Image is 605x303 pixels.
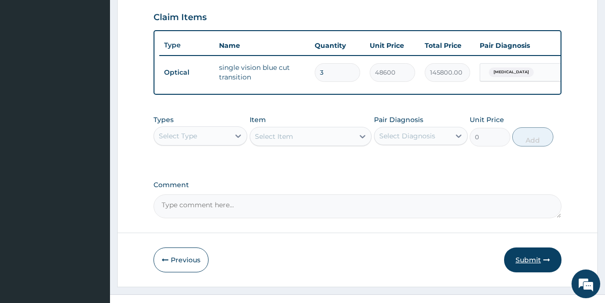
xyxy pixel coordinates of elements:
[154,181,561,189] label: Comment
[512,127,553,146] button: Add
[55,90,132,187] span: We're online!
[154,116,174,124] label: Types
[420,36,475,55] th: Total Price
[154,247,209,272] button: Previous
[214,58,310,87] td: single vision blue cut transition
[310,36,365,55] th: Quantity
[470,115,504,124] label: Unit Price
[365,36,420,55] th: Unit Price
[159,64,214,81] td: Optical
[157,5,180,28] div: Minimize live chat window
[374,115,423,124] label: Pair Diagnosis
[154,12,207,23] h3: Claim Items
[489,67,534,77] span: [MEDICAL_DATA]
[475,36,580,55] th: Pair Diagnosis
[159,36,214,54] th: Type
[214,36,310,55] th: Name
[250,115,266,124] label: Item
[50,54,161,66] div: Chat with us now
[5,202,182,235] textarea: Type your message and hit 'Enter'
[379,131,435,141] div: Select Diagnosis
[18,48,39,72] img: d_794563401_company_1708531726252_794563401
[504,247,561,272] button: Submit
[159,131,197,141] div: Select Type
